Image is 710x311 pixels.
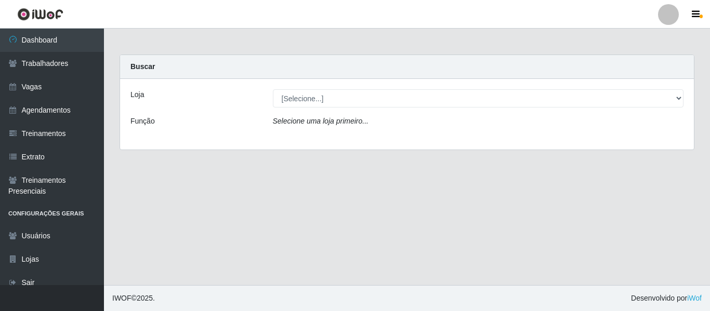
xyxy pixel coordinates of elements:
label: Loja [130,89,144,100]
label: Função [130,116,155,127]
img: CoreUI Logo [17,8,63,21]
i: Selecione uma loja primeiro... [273,117,369,125]
a: iWof [687,294,702,302]
span: Desenvolvido por [631,293,702,304]
span: © 2025 . [112,293,155,304]
span: IWOF [112,294,132,302]
strong: Buscar [130,62,155,71]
